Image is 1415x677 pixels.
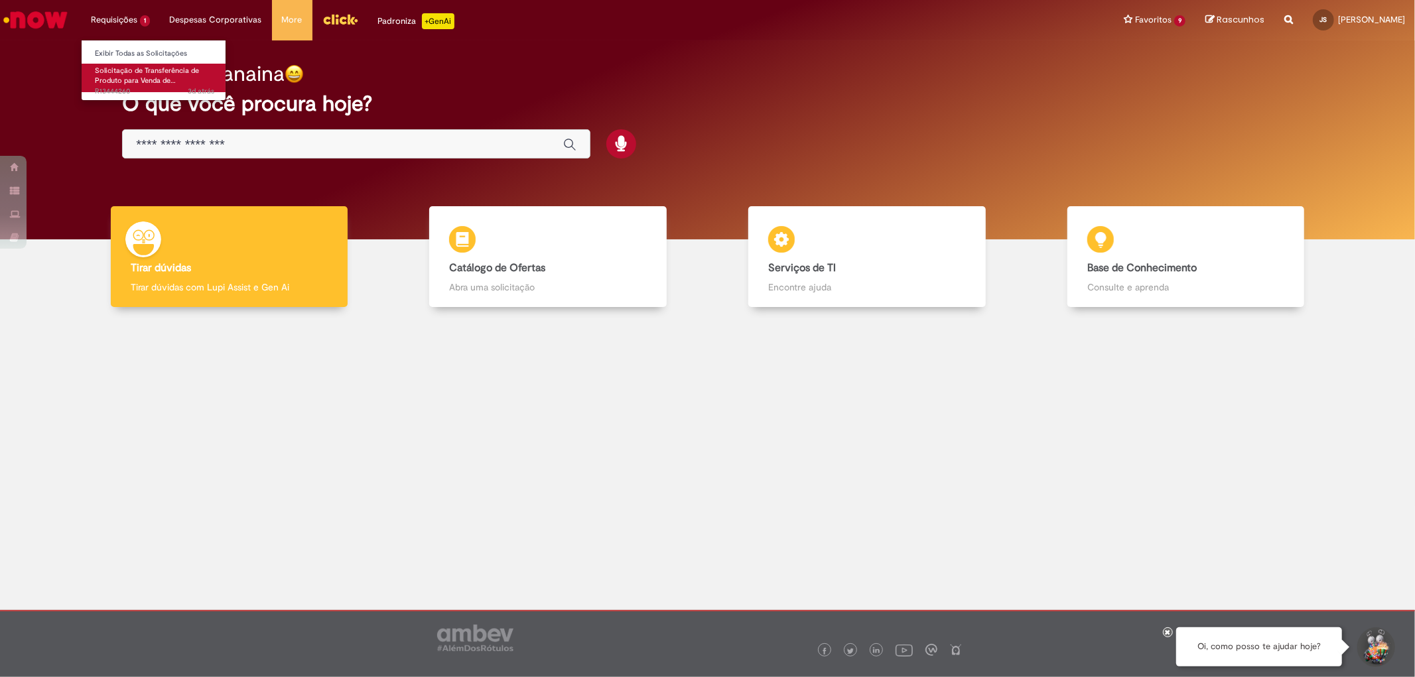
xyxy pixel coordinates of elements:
b: Serviços de TI [768,261,836,275]
img: logo_footer_youtube.png [896,641,913,658]
span: More [282,13,303,27]
p: Tirar dúvidas com Lupi Assist e Gen Ai [131,280,328,294]
a: Rascunhos [1205,14,1264,27]
div: Oi, como posso te ajudar hoje? [1176,627,1342,666]
img: click_logo_yellow_360x200.png [322,9,358,29]
span: [PERSON_NAME] [1338,14,1405,25]
span: Rascunhos [1217,13,1264,26]
img: logo_footer_twitter.png [847,648,854,654]
span: Requisições [91,13,137,27]
span: R13444260 [95,86,214,97]
p: +GenAi [422,13,454,29]
b: Tirar dúvidas [131,261,191,275]
div: Padroniza [378,13,454,29]
a: Tirar dúvidas Tirar dúvidas com Lupi Assist e Gen Ai [70,206,389,308]
img: logo_footer_naosei.png [950,644,962,656]
img: logo_footer_ambev_rotulo_gray.png [437,625,513,651]
img: happy-face.png [285,64,304,84]
h2: O que você procura hoje? [122,92,1292,115]
img: logo_footer_linkedin.png [873,647,880,655]
b: Base de Conhecimento [1087,261,1197,275]
p: Consulte e aprenda [1087,280,1284,294]
span: Favoritos [1135,13,1172,27]
a: Exibir Todas as Solicitações [82,46,228,61]
span: Solicitação de Transferência de Produto para Venda de… [95,66,199,86]
span: Despesas Corporativas [170,13,262,27]
p: Abra uma solicitação [449,280,646,294]
p: Encontre ajuda [768,280,965,294]
button: Iniciar Conversa de Suporte [1355,627,1395,667]
img: logo_footer_facebook.png [821,648,828,654]
ul: Requisições [81,40,226,101]
a: Aberto R13444260 : Solicitação de Transferência de Produto para Venda de Funcionário [82,64,228,92]
a: Serviços de TI Encontre ajuda [708,206,1027,308]
span: 1 [140,15,150,27]
time: 25/08/2025 13:30:57 [188,86,214,96]
a: Base de Conhecimento Consulte e aprenda [1026,206,1345,308]
b: Catálogo de Ofertas [449,261,545,275]
span: 9 [1174,15,1185,27]
a: Catálogo de Ofertas Abra uma solicitação [389,206,708,308]
span: 3d atrás [188,86,214,96]
img: logo_footer_workplace.png [925,644,937,656]
img: ServiceNow [1,7,70,33]
span: JS [1320,15,1327,24]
